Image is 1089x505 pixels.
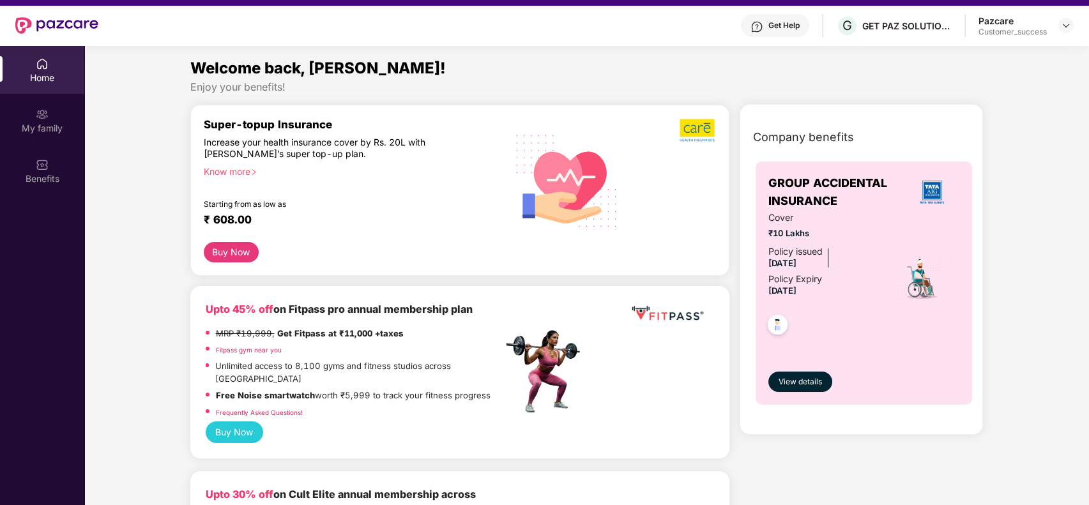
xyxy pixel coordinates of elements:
img: svg+xml;base64,PHN2ZyBpZD0iSG9tZSIgeG1sbnM9Imh0dHA6Ly93d3cudzMub3JnLzIwMDAvc3ZnIiB3aWR0aD0iMjAiIG... [36,57,49,70]
img: svg+xml;base64,PHN2ZyBpZD0iSGVscC0zMngzMiIgeG1sbnM9Imh0dHA6Ly93d3cudzMub3JnLzIwMDAvc3ZnIiB3aWR0aD... [750,20,763,33]
span: View details [779,376,822,388]
span: right [250,169,257,176]
div: Policy Expiry [768,272,822,286]
button: View details [768,372,832,392]
b: Upto 45% off [206,303,273,315]
div: Super-topup Insurance [204,118,503,131]
img: svg+xml;base64,PHN2ZyB3aWR0aD0iMjAiIGhlaWdodD0iMjAiIHZpZXdCb3g9IjAgMCAyMCAyMCIgZmlsbD0ibm9uZSIgeG... [36,108,49,121]
a: Frequently Asked Questions! [216,409,303,416]
span: Company benefits [753,128,854,146]
b: on Fitpass pro annual membership plan [206,303,473,315]
img: fppp.png [629,301,706,325]
p: Unlimited access to 8,100 gyms and fitness studios across [GEOGRAPHIC_DATA] [215,359,502,386]
span: GROUP ACCIDENTAL INSURANCE [768,174,903,211]
span: Welcome back, [PERSON_NAME]! [190,59,446,77]
div: Pazcare [979,15,1047,27]
a: Fitpass gym near you [216,346,282,354]
div: Policy issued [768,245,823,259]
span: G [842,18,852,33]
div: Increase your health insurance cover by Rs. 20L with [PERSON_NAME]’s super top-up plan. [204,137,448,160]
strong: Free Noise smartwatch [216,390,315,400]
span: [DATE] [768,258,796,268]
img: svg+xml;base64,PHN2ZyB4bWxucz0iaHR0cDovL3d3dy53My5vcmcvMjAwMC9zdmciIHdpZHRoPSI0OC45NDMiIGhlaWdodD... [762,311,793,342]
div: Get Help [768,20,800,31]
span: [DATE] [768,285,796,296]
img: insurerLogo [915,175,949,209]
button: Buy Now [204,242,259,262]
img: New Pazcare Logo [15,17,98,34]
del: MRP ₹19,999, [216,328,275,338]
strong: Get Fitpass at ₹11,000 +taxes [277,328,404,338]
span: Cover [768,211,883,225]
div: Starting from as low as [204,199,448,208]
p: worth ₹5,999 to track your fitness progress [216,389,491,402]
span: ₹10 Lakhs [768,227,883,240]
div: Know more [204,166,495,175]
div: GET PAZ SOLUTIONS PRIVATE LIMTED [862,20,952,32]
img: svg+xml;base64,PHN2ZyB4bWxucz0iaHR0cDovL3d3dy53My5vcmcvMjAwMC9zdmciIHhtbG5zOnhsaW5rPSJodHRwOi8vd3... [506,118,628,242]
img: b5dec4f62d2307b9de63beb79f102df3.png [680,118,716,142]
div: Enjoy your benefits! [190,80,984,94]
img: icon [899,256,943,301]
img: fpp.png [502,327,591,416]
button: Buy Now [206,421,264,443]
img: svg+xml;base64,PHN2ZyBpZD0iRHJvcGRvd24tMzJ4MzIiIHhtbG5zPSJodHRwOi8vd3d3LnczLm9yZy8yMDAwL3N2ZyIgd2... [1061,20,1071,31]
img: svg+xml;base64,PHN2ZyBpZD0iQmVuZWZpdHMiIHhtbG5zPSJodHRwOi8vd3d3LnczLm9yZy8yMDAwL3N2ZyIgd2lkdGg9Ij... [36,158,49,171]
div: Customer_success [979,27,1047,37]
b: Upto 30% off [206,488,273,501]
div: ₹ 608.00 [204,213,490,229]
